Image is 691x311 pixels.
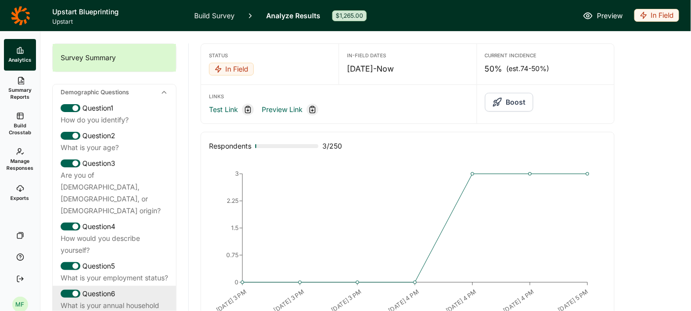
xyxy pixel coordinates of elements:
[209,140,251,152] div: Respondents
[507,64,550,74] span: (est. 74-50% )
[209,52,331,59] div: Status
[8,86,32,100] span: Summary Reports
[4,142,36,177] a: Manage Responses
[322,140,342,152] span: 3 / 250
[4,177,36,209] a: Exports
[61,169,168,217] div: Are you of [DEMOGRAPHIC_DATA], [DEMOGRAPHIC_DATA], or [DEMOGRAPHIC_DATA] origin?
[209,63,254,77] button: In Field
[583,10,622,22] a: Preview
[11,194,30,201] span: Exports
[485,52,606,59] div: Current Incidence
[4,39,36,71] a: Analytics
[634,9,679,23] button: In Field
[52,6,182,18] h1: Upstart Blueprinting
[231,224,239,232] tspan: 1.5
[235,278,239,286] tspan: 0
[307,104,318,116] div: Copy link
[6,157,34,171] span: Manage Responses
[262,104,303,116] a: Preview Link
[8,122,32,136] span: Build Crosstab
[332,10,367,21] div: $1,265.00
[61,260,168,272] div: Question 5
[53,44,176,72] div: Survey Summary
[209,93,469,100] div: Links
[485,93,533,112] button: Boost
[242,104,254,116] div: Copy link
[235,170,239,177] tspan: 3
[61,233,168,256] div: How would you describe yourself?
[61,102,168,114] div: Question 1
[226,251,239,259] tspan: 0.75
[485,63,503,75] span: 50%
[4,71,36,106] a: Summary Reports
[52,18,182,26] span: Upstart
[61,288,168,300] div: Question 6
[61,157,168,169] div: Question 3
[4,106,36,142] a: Build Crosstab
[61,221,168,233] div: Question 4
[209,104,238,116] a: Test Link
[209,63,254,76] div: In Field
[61,130,168,142] div: Question 2
[53,84,176,100] div: Demographic Questions
[61,272,168,284] div: What is your employment status?
[347,63,468,75] div: [DATE] - Now
[61,142,168,154] div: What is your age?
[634,9,679,22] div: In Field
[347,52,468,59] div: In-Field Dates
[227,197,239,204] tspan: 2.25
[8,56,32,63] span: Analytics
[597,10,622,22] span: Preview
[61,114,168,126] div: How do you identify?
